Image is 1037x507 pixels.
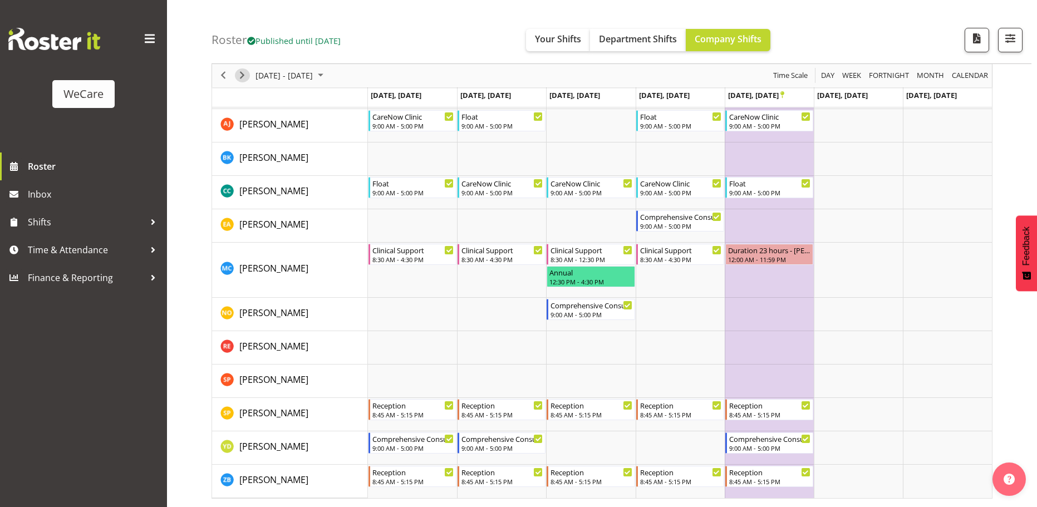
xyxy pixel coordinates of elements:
[461,111,543,122] div: Float
[458,177,545,198] div: Charlotte Courtney"s event - CareNow Clinic Begin From Tuesday, October 21, 2025 at 9:00:00 AM GM...
[372,178,454,189] div: Float
[725,399,813,420] div: Shannon Pocklington"s event - Reception Begin From Friday, October 24, 2025 at 8:45:00 AM GMT+13:...
[725,244,813,265] div: Mary Childs"s event - Duration 23 hours - Mary Childs Begin From Friday, October 24, 2025 at 12:0...
[549,90,600,100] span: [DATE], [DATE]
[729,477,810,486] div: 8:45 AM - 5:15 PM
[547,466,635,487] div: Zephy Bennett"s event - Reception Begin From Wednesday, October 22, 2025 at 8:45:00 AM GMT+13:00 ...
[817,90,868,100] span: [DATE], [DATE]
[551,178,632,189] div: CareNow Clinic
[916,69,945,83] span: Month
[212,365,368,398] td: Samantha Poultney resource
[590,29,686,51] button: Department Shifts
[526,29,590,51] button: Your Shifts
[372,244,454,255] div: Clinical Support
[212,331,368,365] td: Rachel Els resource
[212,298,368,331] td: Natasha Ottley resource
[639,90,690,100] span: [DATE], [DATE]
[728,90,784,100] span: [DATE], [DATE]
[725,466,813,487] div: Zephy Bennett"s event - Reception Begin From Friday, October 24, 2025 at 8:45:00 AM GMT+13:00 End...
[212,398,368,431] td: Shannon Pocklington resource
[950,69,990,83] button: Month
[252,64,330,87] div: October 20 - 26, 2025
[239,373,308,386] a: [PERSON_NAME]
[372,433,454,444] div: Comprehensive Consult
[239,307,308,319] span: [PERSON_NAME]
[212,243,368,298] td: Mary Childs resource
[372,255,454,264] div: 8:30 AM - 4:30 PM
[819,69,837,83] button: Timeline Day
[212,109,368,142] td: Amy Johannsen resource
[235,69,250,83] button: Next
[212,431,368,465] td: Yvonne Denny resource
[372,410,454,419] div: 8:45 AM - 5:15 PM
[368,432,456,454] div: Yvonne Denny"s event - Comprehensive Consult Begin From Monday, October 20, 2025 at 9:00:00 AM GM...
[372,466,454,478] div: Reception
[239,185,308,197] span: [PERSON_NAME]
[372,111,454,122] div: CareNow Clinic
[636,399,724,420] div: Shannon Pocklington"s event - Reception Begin From Thursday, October 23, 2025 at 8:45:00 AM GMT+1...
[640,400,721,411] div: Reception
[547,299,635,320] div: Natasha Ottley"s event - Comprehensive Consult Begin From Wednesday, October 22, 2025 at 9:00:00 ...
[458,466,545,487] div: Zephy Bennett"s event - Reception Begin From Tuesday, October 21, 2025 at 8:45:00 AM GMT+13:00 En...
[372,400,454,411] div: Reception
[214,64,233,87] div: previous period
[212,176,368,209] td: Charlotte Courtney resource
[28,214,145,230] span: Shifts
[368,244,456,265] div: Mary Childs"s event - Clinical Support Begin From Monday, October 20, 2025 at 8:30:00 AM GMT+13:0...
[965,28,989,52] button: Download a PDF of the roster according to the set date range.
[841,69,863,83] button: Timeline Week
[8,28,100,50] img: Rosterit website logo
[729,466,810,478] div: Reception
[28,158,161,175] span: Roster
[239,262,308,274] span: [PERSON_NAME]
[254,69,314,83] span: [DATE] - [DATE]
[461,444,543,452] div: 9:00 AM - 5:00 PM
[239,218,308,231] a: [PERSON_NAME]
[686,29,770,51] button: Company Shifts
[640,410,721,419] div: 8:45 AM - 5:15 PM
[640,244,721,255] div: Clinical Support
[599,33,677,45] span: Department Shifts
[239,473,308,486] a: [PERSON_NAME]
[636,210,724,232] div: Ena Advincula"s event - Comprehensive Consult Begin From Thursday, October 23, 2025 at 9:00:00 AM...
[549,267,632,278] div: Annual
[1021,227,1031,265] span: Feedback
[771,69,810,83] button: Time Scale
[368,110,456,131] div: Amy Johannsen"s event - CareNow Clinic Begin From Monday, October 20, 2025 at 9:00:00 AM GMT+13:0...
[640,111,721,122] div: Float
[239,151,308,164] a: [PERSON_NAME]
[458,244,545,265] div: Mary Childs"s event - Clinical Support Begin From Tuesday, October 21, 2025 at 8:30:00 AM GMT+13:...
[239,440,308,453] a: [PERSON_NAME]
[640,188,721,197] div: 9:00 AM - 5:00 PM
[772,69,809,83] span: Time Scale
[239,117,308,131] a: [PERSON_NAME]
[212,33,341,46] h4: Roster
[551,188,632,197] div: 9:00 AM - 5:00 PM
[368,466,456,487] div: Zephy Bennett"s event - Reception Begin From Monday, October 20, 2025 at 8:45:00 AM GMT+13:00 End...
[372,444,454,452] div: 9:00 AM - 5:00 PM
[461,477,543,486] div: 8:45 AM - 5:15 PM
[549,277,632,286] div: 12:30 PM - 4:30 PM
[212,209,368,243] td: Ena Advincula resource
[841,69,862,83] span: Week
[239,339,308,353] a: [PERSON_NAME]
[868,69,910,83] span: Fortnight
[551,299,632,311] div: Comprehensive Consult
[460,90,511,100] span: [DATE], [DATE]
[998,28,1023,52] button: Filter Shifts
[640,221,721,230] div: 9:00 AM - 5:00 PM
[729,433,810,444] div: Comprehensive Consult
[461,410,543,419] div: 8:45 AM - 5:15 PM
[640,211,721,222] div: Comprehensive Consult
[28,269,145,286] span: Finance & Reporting
[535,33,581,45] span: Your Shifts
[1004,474,1015,485] img: help-xxl-2.png
[239,184,308,198] a: [PERSON_NAME]
[28,186,161,203] span: Inbox
[458,110,545,131] div: Amy Johannsen"s event - Float Begin From Tuesday, October 21, 2025 at 9:00:00 AM GMT+13:00 Ends A...
[458,432,545,454] div: Yvonne Denny"s event - Comprehensive Consult Begin From Tuesday, October 21, 2025 at 9:00:00 AM G...
[371,90,421,100] span: [DATE], [DATE]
